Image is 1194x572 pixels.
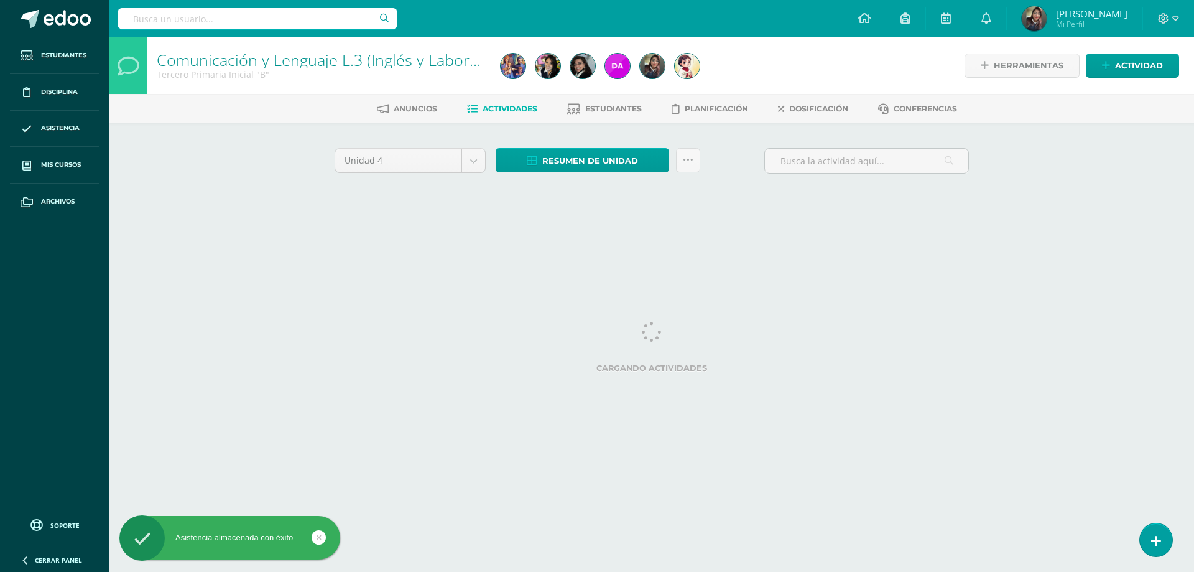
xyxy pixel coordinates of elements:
[10,111,99,148] a: Asistencia
[496,148,669,172] a: Resumen de unidad
[672,99,748,119] a: Planificación
[119,532,340,543] div: Asistencia almacenada con éxito
[1115,54,1163,77] span: Actividad
[41,197,75,207] span: Archivos
[965,54,1080,78] a: Herramientas
[157,51,486,68] h1: Comunicación y Lenguaje L.3 (Inglés y Laboratorio)
[41,160,81,170] span: Mis cursos
[567,99,642,119] a: Estudiantes
[10,147,99,184] a: Mis cursos
[335,363,969,373] label: Cargando actividades
[605,54,630,78] img: bf89a91840aca31d426ba24085acb7f2.png
[1056,7,1127,20] span: [PERSON_NAME]
[778,99,848,119] a: Dosificación
[501,54,525,78] img: 7bd55ac0c36ce47889d24abe3c1e3425.png
[41,123,80,133] span: Asistencia
[585,104,642,113] span: Estudiantes
[640,54,665,78] img: f0e68a23fbcd897634a5ac152168984d.png
[345,149,452,172] span: Unidad 4
[675,54,700,78] img: 357931297cdd172384b1ceb9771a0171.png
[10,74,99,111] a: Disciplina
[118,8,397,29] input: Busca un usuario...
[377,99,437,119] a: Anuncios
[41,87,78,97] span: Disciplina
[765,149,968,173] input: Busca la actividad aquí...
[467,99,537,119] a: Actividades
[878,99,957,119] a: Conferencias
[894,104,957,113] span: Conferencias
[994,54,1063,77] span: Herramientas
[1022,6,1047,31] img: f0e68a23fbcd897634a5ac152168984d.png
[1056,19,1127,29] span: Mi Perfil
[41,50,86,60] span: Estudiantes
[15,516,95,533] a: Soporte
[542,149,638,172] span: Resumen de unidad
[685,104,748,113] span: Planificación
[35,556,82,565] span: Cerrar panel
[789,104,848,113] span: Dosificación
[10,37,99,74] a: Estudiantes
[1086,54,1179,78] a: Actividad
[483,104,537,113] span: Actividades
[335,149,485,172] a: Unidad 4
[50,521,80,530] span: Soporte
[157,49,516,70] a: Comunicación y Lenguaje L.3 (Inglés y Laboratorio)
[10,184,99,220] a: Archivos
[570,54,595,78] img: e602cc58a41d4ad1c6372315f6095ebf.png
[394,104,437,113] span: Anuncios
[157,68,486,80] div: Tercero Primaria Inicial 'B'
[535,54,560,78] img: 47fbbcbd1c9a7716bb8cb4b126b93520.png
